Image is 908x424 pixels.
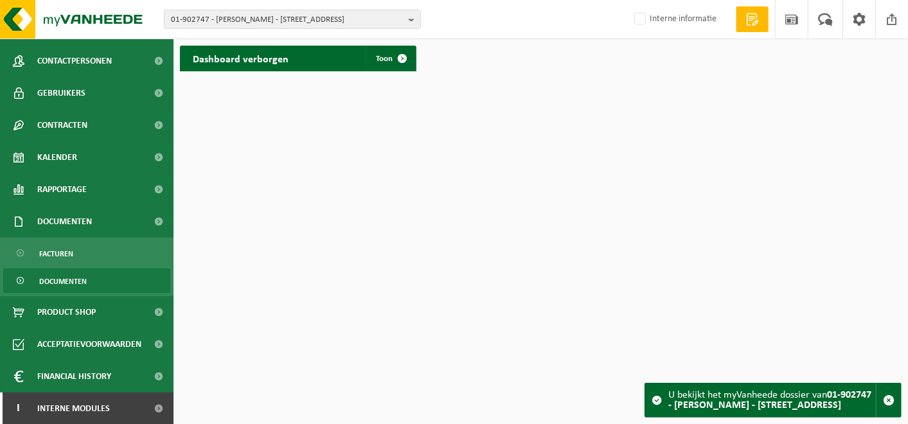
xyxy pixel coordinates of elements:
[37,360,111,393] span: Financial History
[39,269,87,294] span: Documenten
[376,55,393,63] span: Toon
[3,241,170,265] a: Facturen
[37,296,96,328] span: Product Shop
[668,384,876,417] div: U bekijkt het myVanheede dossier van
[171,10,404,30] span: 01-902747 - [PERSON_NAME] - [STREET_ADDRESS]
[632,10,717,29] label: Interne informatie
[366,46,415,71] a: Toon
[37,173,87,206] span: Rapportage
[37,109,87,141] span: Contracten
[39,242,73,266] span: Facturen
[37,77,85,109] span: Gebruikers
[3,269,170,293] a: Documenten
[37,206,92,238] span: Documenten
[37,141,77,173] span: Kalender
[180,46,301,71] h2: Dashboard verborgen
[164,10,421,29] button: 01-902747 - [PERSON_NAME] - [STREET_ADDRESS]
[668,390,871,411] strong: 01-902747 - [PERSON_NAME] - [STREET_ADDRESS]
[37,328,141,360] span: Acceptatievoorwaarden
[37,45,112,77] span: Contactpersonen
